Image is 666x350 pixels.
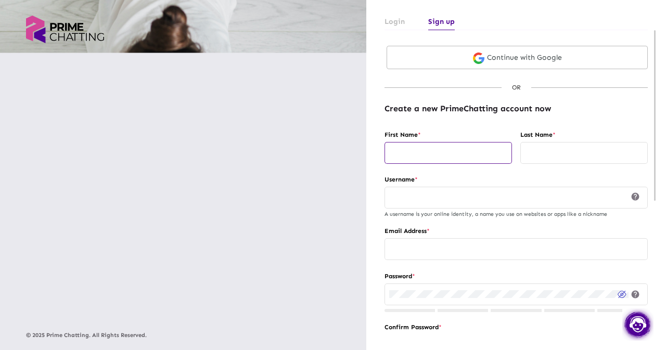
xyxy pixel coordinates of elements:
img: chat.png [622,308,654,341]
label: First Name [385,129,512,140]
span: help [631,192,640,201]
button: help [627,286,643,302]
img: logo [26,16,104,43]
a: Continue with Google [387,46,648,69]
div: OR [502,82,531,93]
button: help [627,188,643,204]
span: help [631,290,640,299]
h4: Create a new PrimeChatting account now [385,103,648,113]
label: Email Address [385,225,648,237]
a: Sign up [428,13,455,30]
label: Confirm Password [385,321,648,333]
a: Login [385,13,405,30]
label: Username [385,174,648,185]
label: Last Name [520,129,648,140]
img: eye-off.svg [618,291,626,298]
button: Hide password [614,287,629,301]
img: google-login.svg [473,53,484,64]
label: Password [385,270,648,282]
p: © 2025 Prime Chatting. All Rights Reserved. [26,332,340,339]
